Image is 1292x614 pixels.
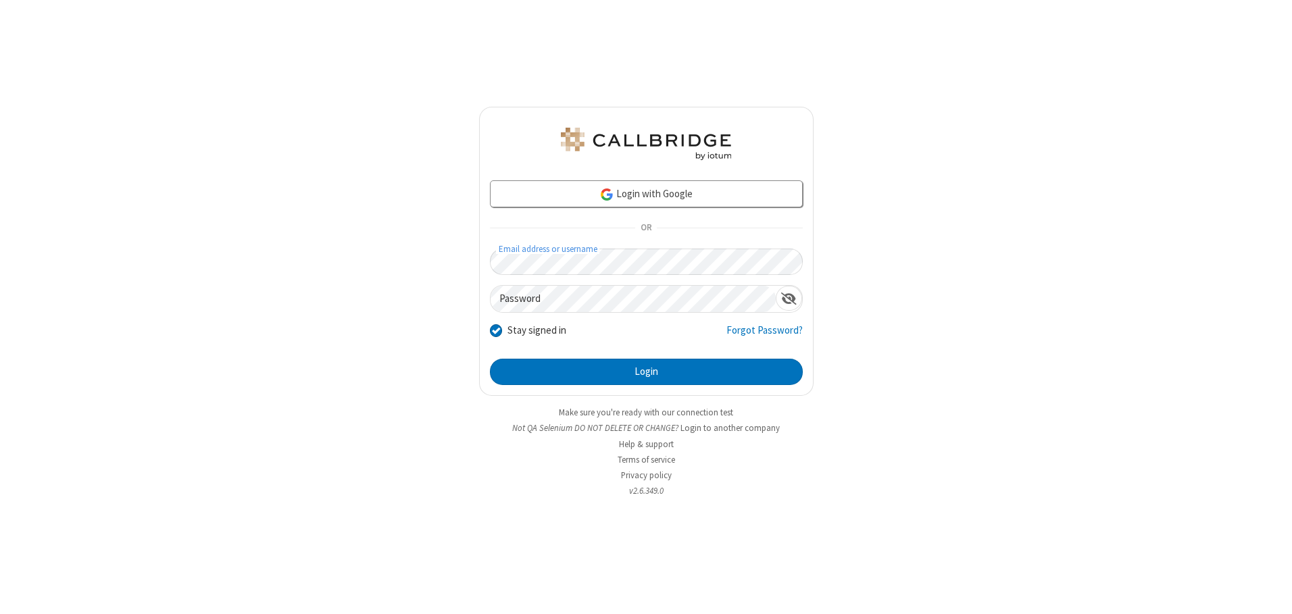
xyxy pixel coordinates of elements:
a: Help & support [619,438,674,450]
button: Login [490,359,803,386]
img: QA Selenium DO NOT DELETE OR CHANGE [558,128,734,160]
a: Privacy policy [621,469,672,481]
button: Login to another company [680,421,780,434]
a: Forgot Password? [726,323,803,349]
span: OR [635,219,657,238]
img: google-icon.png [599,187,614,202]
label: Stay signed in [507,323,566,338]
input: Email address or username [490,249,803,275]
a: Login with Google [490,180,803,207]
li: Not QA Selenium DO NOT DELETE OR CHANGE? [479,421,814,434]
input: Password [491,286,776,312]
a: Make sure you're ready with our connection test [559,407,733,418]
li: v2.6.349.0 [479,484,814,497]
a: Terms of service [618,454,675,465]
div: Show password [776,286,802,311]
